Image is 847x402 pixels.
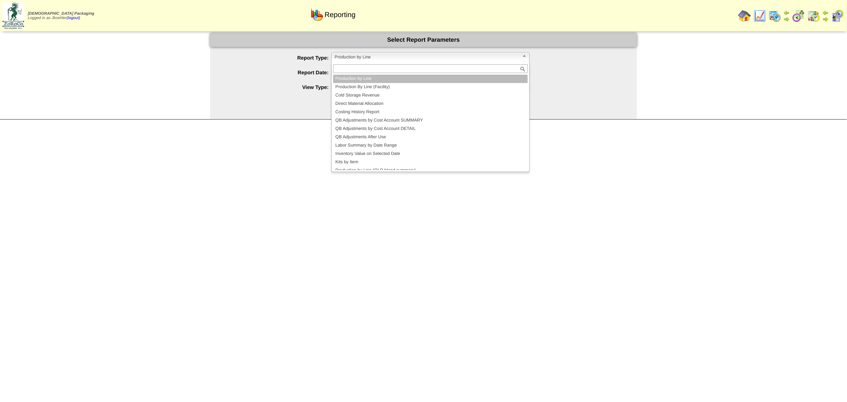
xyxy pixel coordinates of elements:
[831,10,844,22] img: calendarcustomer.gif
[2,2,24,29] img: zoroco-logo-small.webp
[311,8,323,21] img: graph.gif
[807,10,820,22] img: calendarinout.gif
[783,10,790,16] img: arrowleft.gif
[335,52,519,62] span: Production by Line
[28,12,94,20] span: Logged in as Jkoehler
[768,10,781,22] img: calendarprod.gif
[333,91,528,100] li: Cold Storage Revenue
[28,12,94,16] span: [DEMOGRAPHIC_DATA] Packaging
[333,100,528,108] li: Direct Material Allocation
[226,70,331,75] label: Report Date:
[226,84,331,90] label: View Type:
[333,133,528,141] li: QB Adjustments After Use
[822,10,829,16] img: arrowleft.gif
[822,16,829,22] img: arrowright.gif
[333,116,528,125] li: QB Adjustments by Cost Account SUMMARY
[792,10,805,22] img: calendarblend.gif
[333,150,528,158] li: Inventory Value on Selected Date
[738,10,751,22] img: home.gif
[324,11,355,19] span: Reporting
[333,108,528,116] li: Costing History Report
[226,55,331,61] label: Report Type:
[67,16,80,20] a: (logout)
[333,75,528,83] li: Production by Line
[210,33,637,47] div: Select Report Parameters
[333,125,528,133] li: QB Adjustments by Cost Account DETAIL
[333,158,528,166] li: Kits by Item
[333,83,528,91] li: Production By Line (Facility)
[753,10,766,22] img: line_graph.gif
[783,16,790,22] img: arrowright.gif
[333,141,528,150] li: Labor Summary by Date Range
[333,166,528,175] li: Production by Line (OLD blend summary)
